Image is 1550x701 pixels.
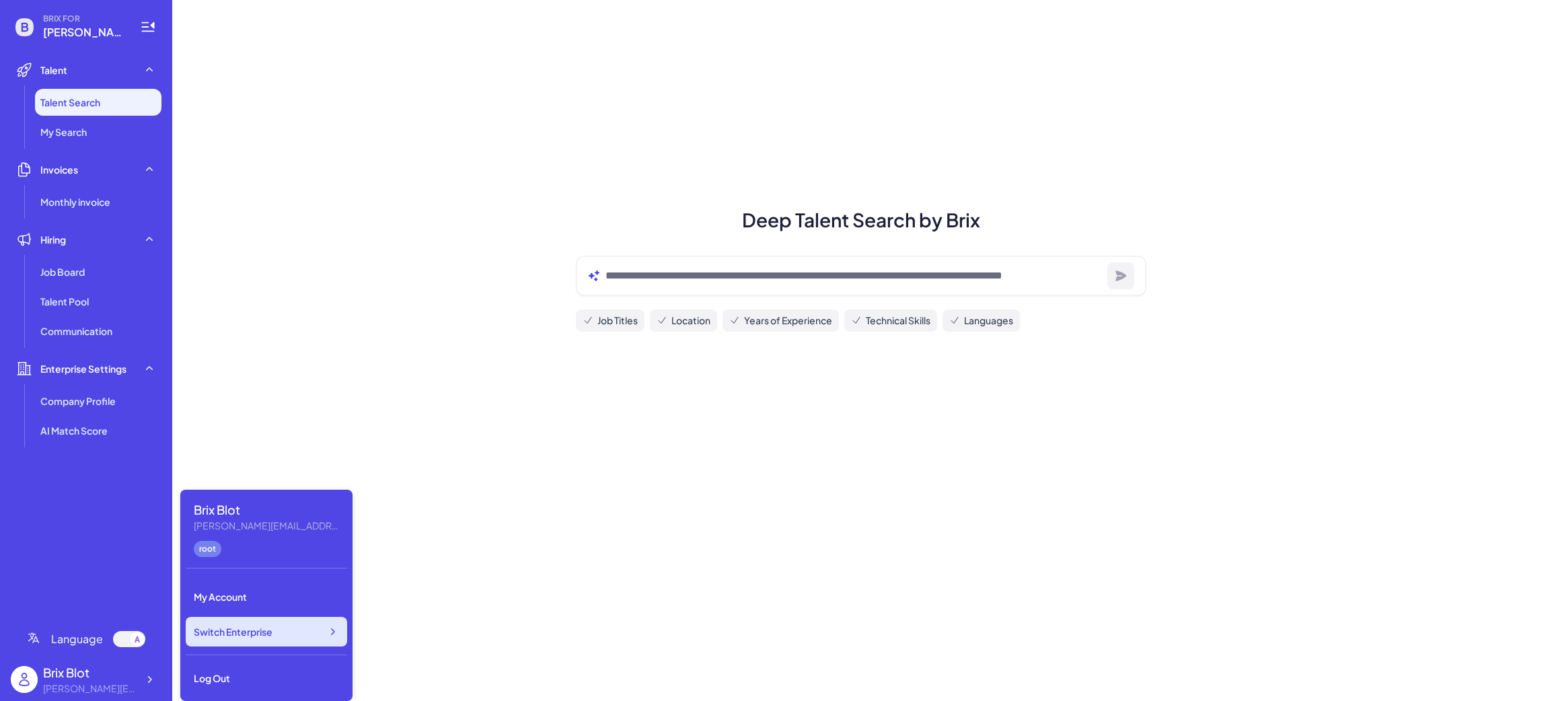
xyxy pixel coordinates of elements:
[40,163,78,176] span: Invoices
[744,313,832,328] span: Years of Experience
[194,625,272,638] span: Switch Enterprise
[40,394,116,408] span: Company Profile
[597,313,638,328] span: Job Titles
[40,295,89,308] span: Talent Pool
[40,96,100,109] span: Talent Search
[43,681,137,696] div: blake@joinbrix.com
[40,125,87,139] span: My Search
[194,519,342,533] div: blake@joinbrix.com
[43,24,124,40] span: blake@joinbrix.com
[40,233,66,246] span: Hiring
[866,313,930,328] span: Technical Skills
[186,663,347,693] div: Log Out
[40,63,67,77] span: Talent
[194,541,221,557] div: root
[964,313,1013,328] span: Languages
[560,206,1162,234] h1: Deep Talent Search by Brix
[40,265,85,279] span: Job Board
[43,13,124,24] span: BRIX FOR
[11,666,38,693] img: user_logo.png
[40,195,110,209] span: Monthly invoice
[51,631,103,647] span: Language
[186,582,347,612] div: My Account
[194,501,342,519] div: Brix Blot
[40,362,126,375] span: Enterprise Settings
[671,313,710,328] span: Location
[40,424,108,437] span: AI Match Score
[40,324,112,338] span: Communication
[43,663,137,681] div: Brix Blot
